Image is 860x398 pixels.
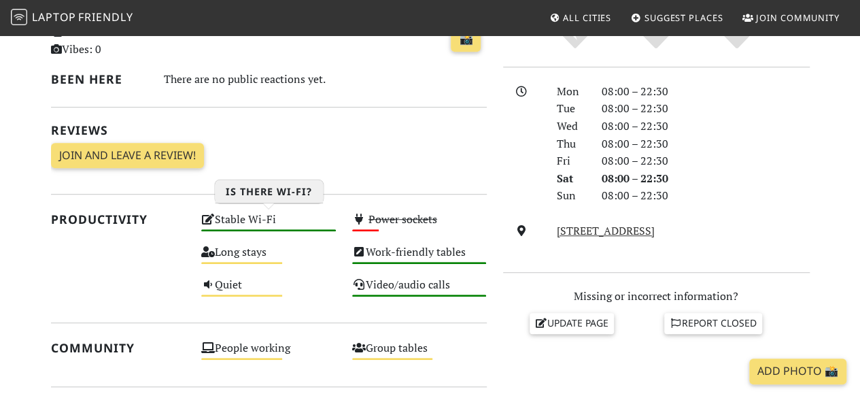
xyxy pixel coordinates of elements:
[644,12,723,24] span: Suggest Places
[563,12,611,24] span: All Cities
[368,212,437,227] s: Power sockets
[164,69,487,89] div: There are no public reactions yet.
[344,242,495,275] div: Work-friendly tables
[11,9,27,25] img: LaptopFriendly
[344,338,495,371] div: Group tables
[32,10,76,24] span: Laptop
[756,12,840,24] span: Join Community
[594,135,818,153] div: 08:00 – 22:30
[737,5,845,30] a: Join Community
[664,313,762,333] a: Report closed
[549,170,594,188] div: Sat
[557,223,655,238] a: [STREET_ADDRESS]
[451,27,481,52] a: 📸
[51,72,148,86] h2: Been here
[78,10,133,24] span: Friendly
[344,275,495,308] div: Video/audio calls
[549,135,594,153] div: Thu
[594,83,818,101] div: 08:00 – 22:30
[51,123,487,137] h2: Reviews
[594,100,818,118] div: 08:00 – 22:30
[594,187,818,205] div: 08:00 – 22:30
[503,288,810,305] p: Missing or incorrect information?
[193,242,344,275] div: Long stays
[193,338,344,371] div: People working
[11,6,133,30] a: LaptopFriendly LaptopFriendly
[51,143,204,169] a: Join and leave a review!
[51,212,186,227] h2: Productivity
[594,170,818,188] div: 08:00 – 22:30
[549,83,594,101] div: Mon
[51,341,186,355] h2: Community
[549,187,594,205] div: Sun
[193,275,344,308] div: Quiet
[193,210,344,242] div: Stable Wi-Fi
[215,180,323,203] h3: Is there Wi-Fi?
[594,118,818,135] div: 08:00 – 22:30
[549,152,594,170] div: Fri
[530,313,614,333] a: Update page
[594,152,818,170] div: 08:00 – 22:30
[549,100,594,118] div: Tue
[625,5,729,30] a: Suggest Places
[544,5,617,30] a: All Cities
[549,118,594,135] div: Wed
[51,24,186,59] p: Visits: 1 Vibes: 0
